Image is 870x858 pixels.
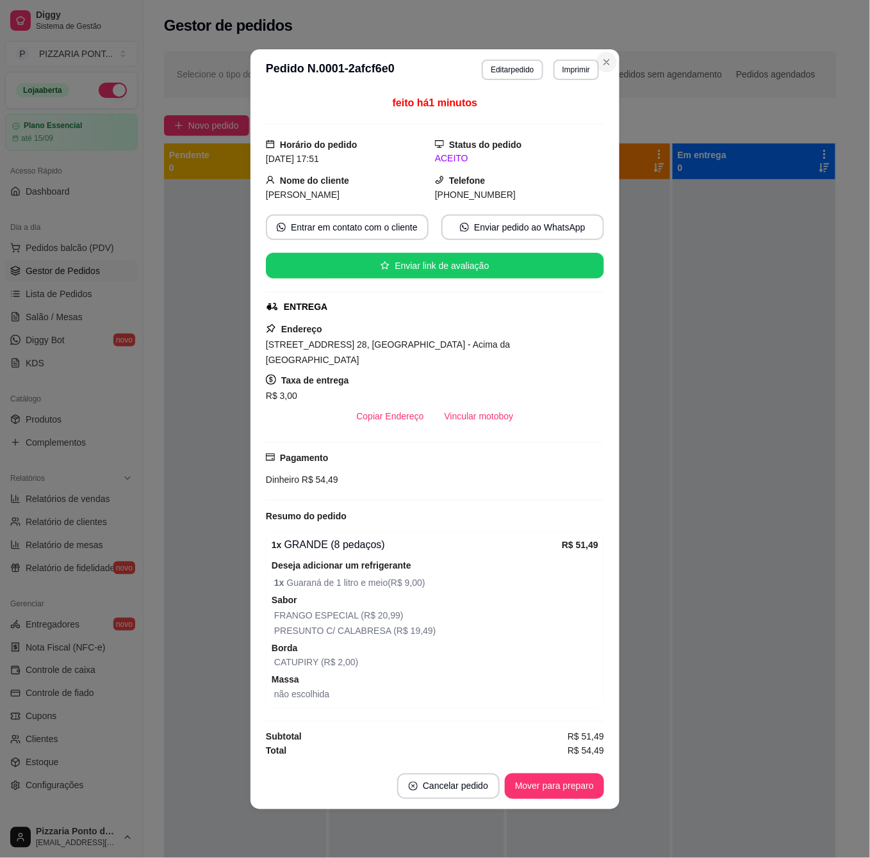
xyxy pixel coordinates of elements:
span: (R$ 19,49) [391,626,436,636]
span: [DATE] 17:51 [266,154,319,164]
button: Close [596,52,617,72]
strong: Total [266,746,286,756]
strong: 1 x [272,540,282,550]
strong: Horário do pedido [280,140,357,150]
button: Mover para preparo [505,773,604,799]
button: starEnviar link de avaliação [266,253,604,279]
strong: Borda [272,643,297,653]
strong: Endereço [281,324,322,334]
span: [PERSON_NAME] [266,190,340,200]
button: whats-appEnviar pedido ao WhatsApp [441,214,604,240]
span: R$ 54,49 [299,474,338,485]
div: ENTREGA [284,300,327,314]
button: Copiar Endereço [347,403,434,429]
strong: Status do pedido [449,140,522,150]
strong: Subtotal [266,732,302,742]
span: phone [435,175,444,184]
strong: Massa [272,675,299,685]
span: CATUPIRY [274,658,318,668]
span: Guaraná de 1 litro e meio ( R$ 9,00 ) [274,576,598,590]
span: user [266,175,275,184]
h3: Pedido N. 0001-2afcf6e0 [266,60,395,80]
span: close-circle [409,782,418,791]
strong: Deseja adicionar um refrigerante [272,560,411,571]
span: R$ 3,00 [266,391,297,401]
strong: 1 x [274,578,286,588]
span: dollar [266,375,276,385]
span: PRESUNTO C/ CALABRESA [274,626,391,636]
span: [STREET_ADDRESS] 28, [GEOGRAPHIC_DATA] - Acima da [GEOGRAPHIC_DATA] [266,339,510,365]
span: Dinheiro [266,474,299,485]
strong: R$ 51,49 [562,540,598,550]
span: (R$ 2,00) [318,658,358,668]
div: GRANDE (8 pedaços) [272,537,562,553]
strong: Resumo do pedido [266,511,347,521]
span: whats-app [277,223,286,232]
strong: Sabor [272,595,297,605]
button: Vincular motoboy [434,403,524,429]
span: não escolhida [274,690,329,700]
strong: Nome do cliente [280,175,349,186]
span: R$ 54,49 [568,744,604,758]
span: calendar [266,140,275,149]
span: desktop [435,140,444,149]
span: FRANGO ESPECIAL [274,610,359,620]
span: [PHONE_NUMBER] [435,190,516,200]
button: Editarpedido [482,60,543,80]
button: whats-appEntrar em contato com o cliente [266,214,429,240]
strong: Taxa de entrega [281,375,349,385]
button: close-circleCancelar pedido [397,773,500,799]
span: whats-app [460,223,469,232]
span: (R$ 20,99) [359,610,404,620]
strong: Pagamento [280,453,328,463]
span: credit-card [266,453,275,462]
strong: Telefone [449,175,486,186]
button: Imprimir [554,60,599,80]
span: pushpin [266,323,276,334]
span: R$ 51,49 [568,730,604,744]
span: feito há 1 minutos [393,97,477,108]
div: ACEITO [435,152,604,165]
span: star [381,261,390,270]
